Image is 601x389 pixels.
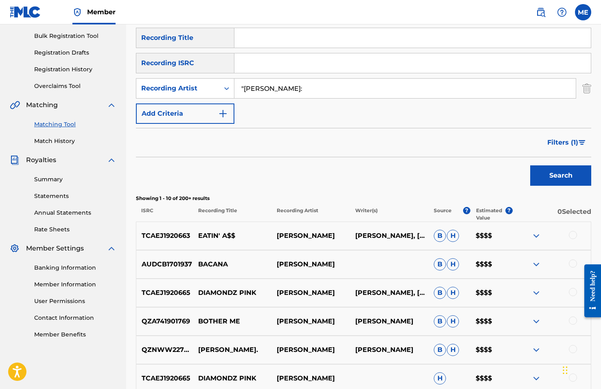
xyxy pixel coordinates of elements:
img: Royalties [10,155,20,165]
span: Royalties [26,155,56,165]
button: Filters (1) [542,132,591,153]
iframe: Chat Widget [560,350,601,389]
p: $$$$ [470,316,512,326]
p: Recording Artist [271,207,350,222]
p: [PERSON_NAME]. [193,345,271,355]
img: Top Rightsholder [72,7,82,17]
span: ? [463,207,470,214]
img: expand [107,244,116,253]
a: Public Search [533,4,549,20]
span: H [447,287,459,299]
span: Member Settings [26,244,84,253]
img: Member Settings [10,244,20,253]
p: 0 Selected [513,207,591,222]
p: [PERSON_NAME] [271,231,350,241]
span: B [434,258,446,270]
span: Member [87,7,116,17]
p: AUDCB1701937 [136,259,193,269]
p: [PERSON_NAME], [PERSON_NAME] [350,288,428,298]
p: $$$$ [470,259,512,269]
a: Summary [34,175,116,184]
p: Source [434,207,452,222]
a: Bulk Registration Tool [34,32,116,40]
p: [PERSON_NAME], [PERSON_NAME] [350,231,428,241]
button: Add Criteria [136,103,234,124]
a: Matching Tool [34,120,116,129]
a: Annual Statements [34,209,116,217]
img: Delete Criterion [582,78,591,99]
p: BACANA [193,259,271,269]
a: Member Benefits [34,330,116,339]
img: expand [107,155,116,165]
p: Writer(s) [350,207,428,222]
p: [PERSON_NAME] [350,345,428,355]
img: search [536,7,546,17]
img: expand [531,231,541,241]
p: [PERSON_NAME] [271,374,350,383]
a: Statements [34,192,116,200]
p: Estimated Value [476,207,505,222]
img: expand [531,345,541,355]
img: expand [531,288,541,298]
p: $$$$ [470,231,512,241]
img: 9d2ae6d4665cec9f34b9.svg [218,109,228,119]
p: BOTHER ME [193,316,271,326]
span: H [434,372,446,385]
div: User Menu [575,4,591,20]
span: B [434,230,446,242]
button: Search [530,165,591,186]
a: Registration Drafts [34,48,116,57]
p: Showing 1 - 10 of 200+ results [136,195,591,202]
span: H [447,258,459,270]
img: help [557,7,567,17]
span: ? [505,207,513,214]
span: H [447,344,459,356]
p: [PERSON_NAME] [271,259,350,269]
p: [PERSON_NAME] [271,345,350,355]
p: QZNWW2270823 [136,345,193,355]
img: expand [531,374,541,383]
p: $$$$ [470,374,512,383]
span: H [447,315,459,327]
p: ISRC [136,207,192,222]
p: QZA741901769 [136,316,193,326]
p: $$$$ [470,345,512,355]
p: DIAMONDZ PINK [193,288,271,298]
span: H [447,230,459,242]
p: TCAEJ1920665 [136,374,193,383]
iframe: Resource Center [578,257,601,325]
p: TCAEJ1920663 [136,231,193,241]
p: DIAMONDZ PINK [193,374,271,383]
p: Recording Title [192,207,271,222]
a: Banking Information [34,264,116,272]
span: Filters ( 1 ) [547,138,578,147]
div: Drag [563,358,568,382]
p: EATIN' A$$ [193,231,271,241]
span: B [434,287,446,299]
form: Search Form [136,28,591,190]
a: Rate Sheets [34,225,116,234]
span: B [434,344,446,356]
p: [PERSON_NAME] [271,316,350,326]
a: Overclaims Tool [34,82,116,90]
img: expand [531,316,541,326]
span: B [434,315,446,327]
span: Matching [26,100,58,110]
img: expand [107,100,116,110]
div: Recording Artist [141,84,214,93]
p: $$$$ [470,288,512,298]
img: MLC Logo [10,6,41,18]
img: expand [531,259,541,269]
a: Match History [34,137,116,145]
a: Member Information [34,280,116,289]
a: Registration History [34,65,116,74]
p: [PERSON_NAME] [350,316,428,326]
p: [PERSON_NAME] [271,288,350,298]
a: Contact Information [34,314,116,322]
img: Matching [10,100,20,110]
div: Help [554,4,570,20]
p: TCAEJ1920665 [136,288,193,298]
a: User Permissions [34,297,116,305]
